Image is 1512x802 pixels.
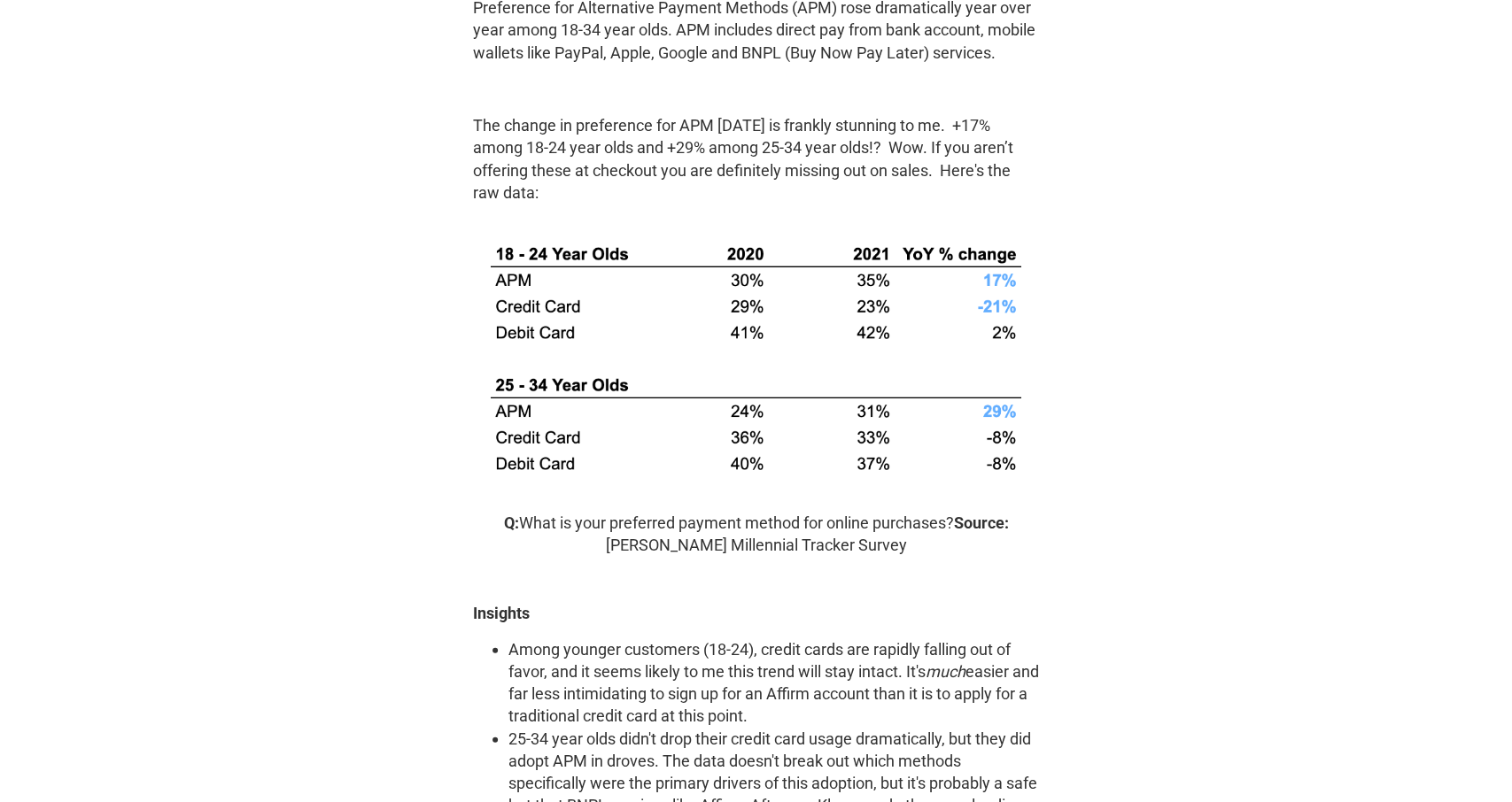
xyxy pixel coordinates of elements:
[473,114,1040,204] p: The change in preference for APM [DATE] is frankly stunning to me. +17% among 18-24 year olds and...
[508,638,1040,728] li: Among younger customers (18-24), credit cards are rapidly falling out of favor, and it seems like...
[504,513,519,532] strong: Q:
[473,512,1040,556] figcaption: What is your preferred payment method for online purchases? [PERSON_NAME] Millennial Tracker Survey
[473,604,530,622] strong: Insights
[954,513,1009,532] strong: Source:
[926,662,965,681] em: much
